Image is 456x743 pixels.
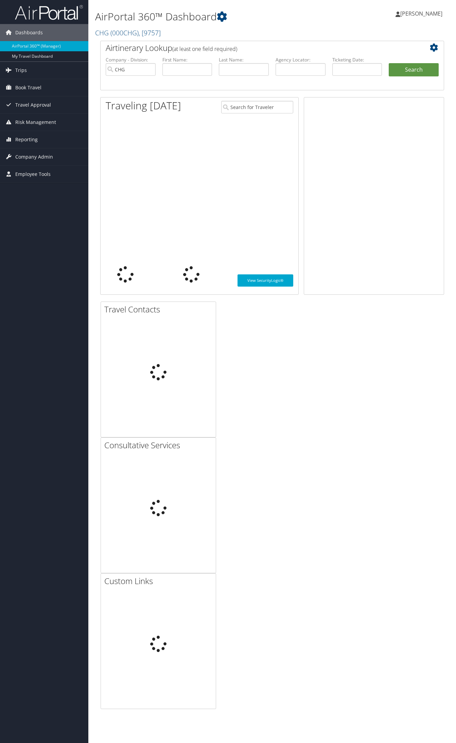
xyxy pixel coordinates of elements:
[95,10,331,24] h1: AirPortal 360™ Dashboard
[396,3,449,24] a: [PERSON_NAME]
[15,96,51,113] span: Travel Approval
[15,4,83,20] img: airportal-logo.png
[106,98,181,113] h1: Traveling [DATE]
[15,79,41,96] span: Book Travel
[15,148,53,165] span: Company Admin
[95,28,161,37] a: CHG
[15,114,56,131] span: Risk Management
[15,166,51,183] span: Employee Tools
[110,28,139,37] span: ( 000CHG )
[276,56,326,63] label: Agency Locator:
[332,56,382,63] label: Ticketing Date:
[172,45,237,53] span: (at least one field required)
[15,131,38,148] span: Reporting
[139,28,161,37] span: , [ 9757 ]
[106,56,156,63] label: Company - Division:
[106,42,410,54] h2: Airtinerary Lookup
[238,274,293,287] a: View SecurityLogic®
[15,24,43,41] span: Dashboards
[400,10,442,17] span: [PERSON_NAME]
[104,304,216,315] h2: Travel Contacts
[219,56,269,63] label: Last Name:
[162,56,212,63] label: First Name:
[15,62,27,79] span: Trips
[221,101,294,113] input: Search for Traveler
[389,63,439,77] button: Search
